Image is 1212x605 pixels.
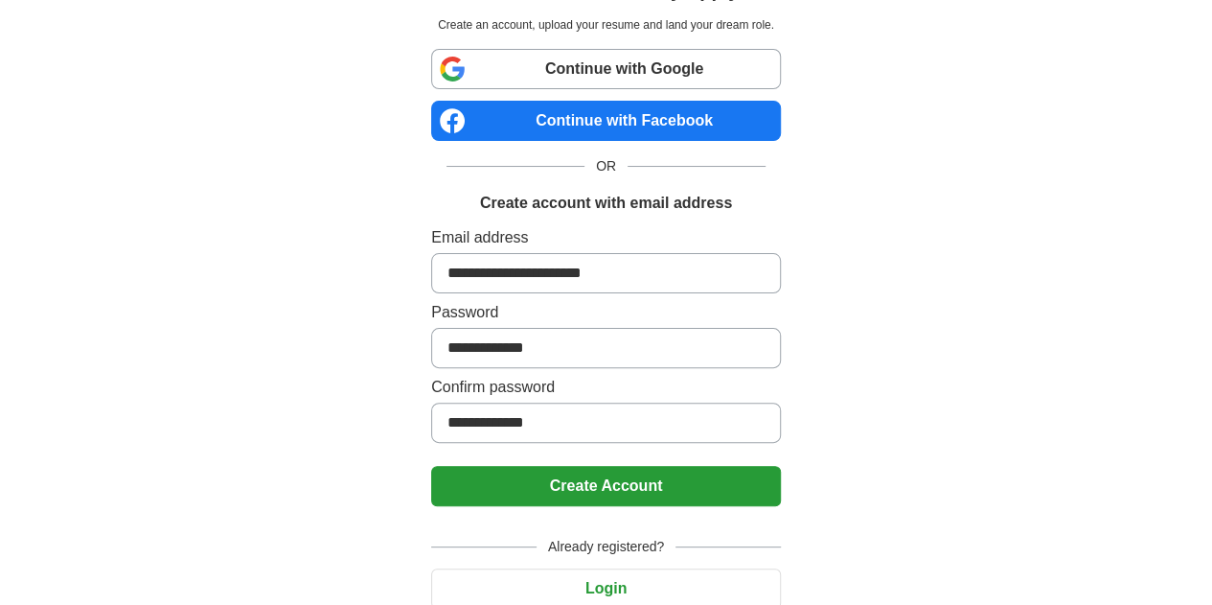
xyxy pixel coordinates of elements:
[431,580,781,596] a: Login
[431,466,781,506] button: Create Account
[435,16,777,34] p: Create an account, upload your resume and land your dream role.
[584,156,628,176] span: OR
[431,49,781,89] a: Continue with Google
[431,301,781,324] label: Password
[431,376,781,399] label: Confirm password
[537,537,675,557] span: Already registered?
[431,101,781,141] a: Continue with Facebook
[480,192,732,215] h1: Create account with email address
[431,226,781,249] label: Email address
